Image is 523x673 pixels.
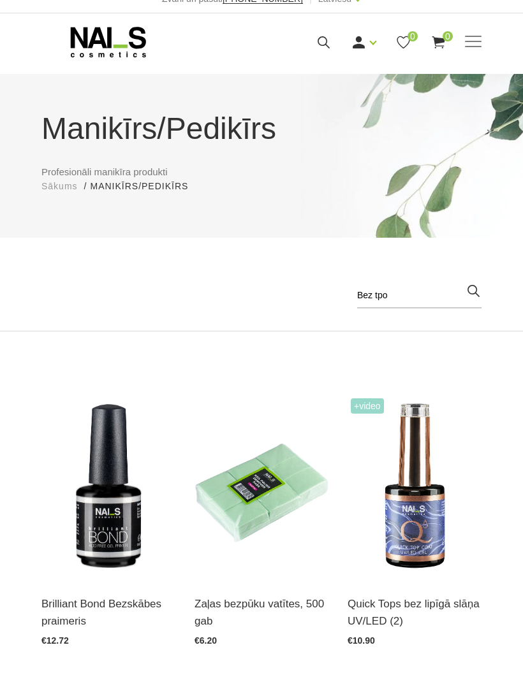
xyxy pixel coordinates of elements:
h1: Manikīrs/Pedikīrs [41,106,482,152]
span: Sākums [41,181,78,191]
span: €12.72 [41,635,69,646]
img: Bezskābes saķeres kārta nagiem.Skābi nesaturošs līdzeklis, kas nodrošina lielisku dabīgā naga saķ... [41,395,175,579]
span: +Video [351,398,384,414]
span: €10.90 [348,635,375,646]
a: 0 [431,34,446,50]
a: Brilliant Bond Bezskābes praimeris [41,595,175,630]
span: 0 [443,31,453,41]
div: Profesionāli manikīra produkti [32,106,491,193]
a: Zaļas bezpūku vatītes, 500 gab [195,595,328,630]
a: Sākums [41,180,78,193]
li: Manikīrs/Pedikīrs [90,180,201,193]
img: Salvetes dabīgā naga apstrādei un lipīgā slāņa noņemšanai, kas nepūkojas.... [195,395,328,579]
a: Quick Tops bez lipīgā slāņa UV/LED (2) [348,595,482,630]
span: 0 [408,31,418,41]
a: 0 [395,34,411,50]
img: Virsējais pārklājums bez lipīgā slāņa.Nodrošina izcilu spīdumu manikīram līdz pat nākamajai profi... [348,395,482,579]
span: €6.20 [195,635,217,646]
input: Meklēt produktus ... [357,283,482,308]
